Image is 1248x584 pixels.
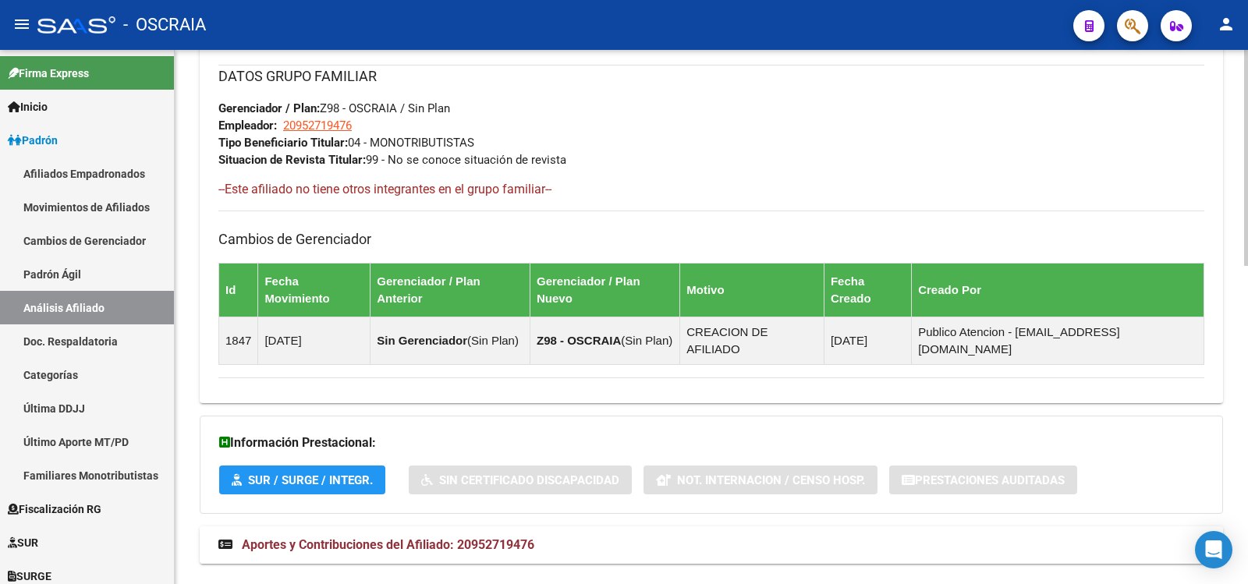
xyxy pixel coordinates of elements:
span: Prestaciones Auditadas [915,473,1065,487]
strong: Gerenciador / Plan: [218,101,320,115]
span: SUR [8,534,38,551]
span: Inicio [8,98,48,115]
strong: Situacion de Revista Titular: [218,153,366,167]
strong: Z98 - OSCRAIA [537,334,621,347]
strong: Tipo Beneficiario Titular: [218,136,348,150]
td: Publico Atencion - [EMAIL_ADDRESS][DOMAIN_NAME] [912,317,1204,364]
div: Open Intercom Messenger [1195,531,1232,568]
td: [DATE] [824,317,911,364]
span: 20952719476 [283,119,352,133]
button: SUR / SURGE / INTEGR. [219,465,385,494]
button: Sin Certificado Discapacidad [409,465,632,494]
span: 20952719476/0 [218,37,363,51]
td: CREACION DE AFILIADO [680,317,824,364]
th: Creado Por [912,263,1204,317]
span: Fiscalización RG [8,501,101,518]
span: Padrón [8,132,58,149]
strong: Sin Gerenciador [377,334,467,347]
mat-expansion-panel-header: Aportes y Contribuciones del Afiliado: 20952719476 [200,526,1223,564]
span: Z98 - OSCRAIA / Sin Plan [218,101,450,115]
th: Gerenciador / Plan Anterior [370,263,530,317]
strong: Nro Afiliado: [218,37,284,51]
button: Not. Internacion / Censo Hosp. [643,465,877,494]
mat-icon: menu [12,15,31,34]
span: 04 - MONOTRIBUTISTAS [218,136,474,150]
td: ( ) [370,317,530,364]
button: Prestaciones Auditadas [889,465,1077,494]
th: Gerenciador / Plan Nuevo [530,263,680,317]
span: Aportes y Contribuciones del Afiliado: 20952719476 [242,537,534,552]
td: ( ) [530,317,680,364]
span: SUR / SURGE / INTEGR. [248,473,373,487]
th: Fecha Creado [824,263,911,317]
span: - OSCRAIA [123,8,206,42]
strong: Empleador: [218,119,277,133]
h3: Información Prestacional: [219,432,1204,454]
span: Sin Plan [625,334,668,347]
h4: --Este afiliado no tiene otros integrantes en el grupo familiar-- [218,181,1204,198]
td: [DATE] [258,317,370,364]
span: Sin Plan [471,334,515,347]
span: Not. Internacion / Censo Hosp. [677,473,865,487]
th: Motivo [680,263,824,317]
span: Firma Express [8,65,89,82]
h3: DATOS GRUPO FAMILIAR [218,65,1204,87]
span: 99 - No se conoce situación de revista [218,153,566,167]
span: Sin Certificado Discapacidad [439,473,619,487]
td: 1847 [219,317,258,364]
th: Id [219,263,258,317]
th: Fecha Movimiento [258,263,370,317]
mat-icon: person [1217,15,1236,34]
h3: Cambios de Gerenciador [218,228,1204,250]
